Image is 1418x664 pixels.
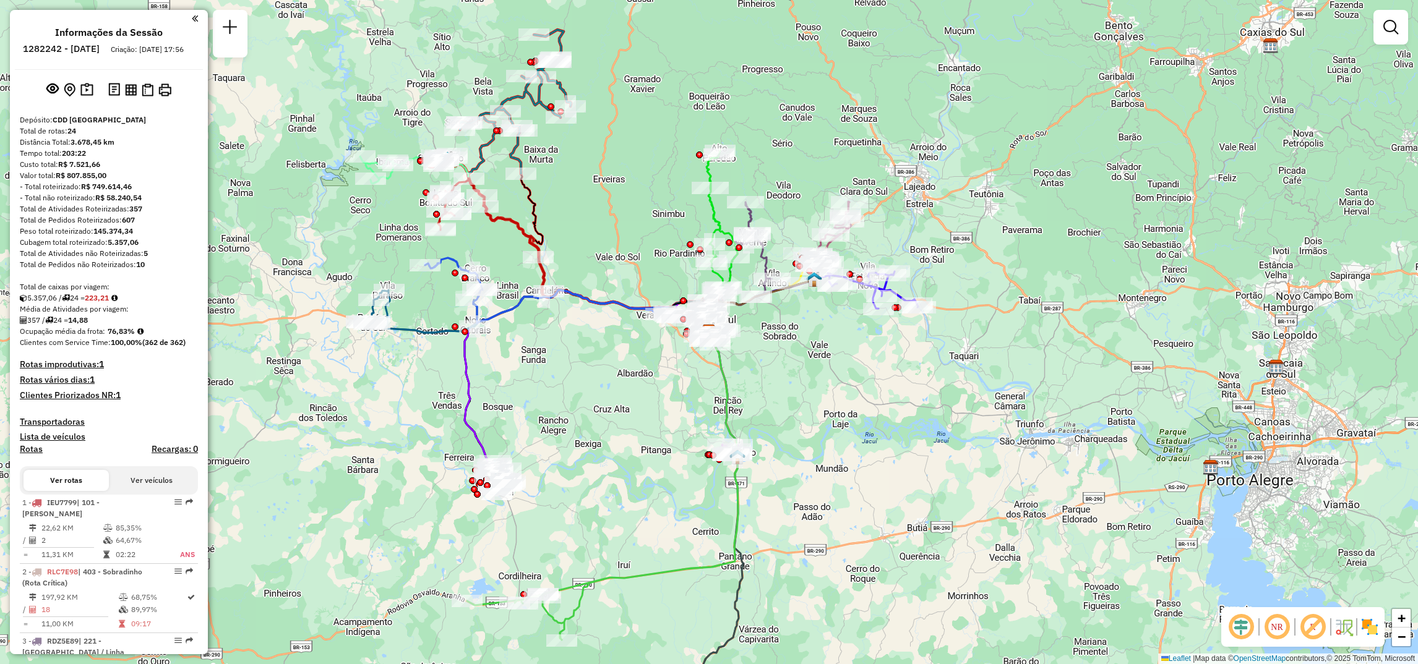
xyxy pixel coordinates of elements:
h4: Rotas improdutivas: [20,359,198,370]
i: % de utilização do peso [119,594,128,601]
img: Venâncio Aires [806,271,822,287]
button: Logs desbloquear sessão [106,80,122,100]
div: Total de Atividades não Roteirizadas: [20,248,198,259]
td: 197,92 KM [41,591,118,603]
button: Ver veículos [109,470,194,491]
a: Rotas [20,444,43,454]
div: - Total não roteirizado: [20,192,198,203]
a: Zoom in [1392,609,1411,628]
i: Tempo total em rota [119,620,125,628]
a: Clique aqui para minimizar o painel [192,11,198,25]
strong: 10 [136,260,145,269]
strong: 5 [144,249,148,258]
td: / [22,534,28,547]
a: Exibir filtros [1378,15,1403,40]
div: 5.357,06 / 24 = [20,292,198,304]
div: Atividade não roteirizada - MINI MERCADO ESQUINA [491,473,522,485]
span: Clientes com Service Time: [20,338,111,347]
td: 11,00 KM [41,618,118,630]
strong: 357 [129,204,142,213]
div: Total de Atividades Roteirizadas: [20,203,198,215]
strong: R$ 7.521,66 [58,160,100,169]
div: Total de Pedidos Roteirizados: [20,215,198,226]
td: 85,35% [115,522,166,534]
a: OpenStreetMap [1234,654,1286,663]
td: = [22,548,28,561]
img: CDD Porto Alegre [1203,459,1219,475]
em: Opções [174,637,182,644]
i: % de utilização da cubagem [103,537,113,544]
i: Distância Total [29,524,37,532]
span: + [1398,610,1406,626]
a: Zoom out [1392,628,1411,646]
strong: 1 [90,374,95,385]
strong: 223,21 [85,293,109,302]
td: 2 [41,534,103,547]
i: Tempo total em rota [103,551,110,558]
i: Total de rotas [45,317,53,324]
strong: 100,00% [111,338,142,347]
i: Cubagem total roteirizado [20,294,27,302]
span: RDZ5E89 [47,636,79,645]
td: 89,97% [131,603,186,616]
strong: 5.357,06 [108,237,139,247]
span: RLC7E98 [47,567,78,576]
div: Cubagem total roteirizado: [20,237,198,248]
div: Custo total: [20,159,198,170]
span: | [1193,654,1195,663]
td: 11,31 KM [41,548,103,561]
img: Exibir/Ocultar setores [1360,617,1380,637]
button: Visualizar relatório de Roteirização [122,81,139,98]
div: Total de caixas por viagem: [20,281,198,292]
td: 02:22 [115,548,166,561]
td: 68,75% [131,591,186,603]
button: Exibir sessão original [44,80,61,100]
h4: Transportadoras [20,417,198,427]
td: ANS [166,548,196,561]
button: Visualizar Romaneio [139,81,156,99]
div: Atividade não roteirizada - MERCADO O GAUCHaO [491,479,522,492]
img: UDC Cachueira do Sul - ZUMPY [488,472,504,488]
h4: Informações da Sessão [55,27,163,38]
div: Peso total roteirizado: [20,226,198,237]
h4: Lista de veículos [20,432,198,442]
span: 2 - [22,567,142,587]
em: Média calculada utilizando a maior ocupação (%Peso ou %Cubagem) de cada rota da sessão. Rotas cro... [137,328,144,335]
img: CDD Caxias [1263,38,1279,54]
img: CDD Sapucaia [1268,359,1284,375]
span: 1 - [22,498,100,518]
em: Rota exportada [186,568,193,575]
td: 22,62 KM [41,522,103,534]
strong: 3.678,45 km [71,137,114,147]
em: Rota exportada [186,498,193,506]
button: Painel de Sugestão [78,80,96,100]
h6: 1282242 - [DATE] [23,43,100,54]
h4: Recargas: 0 [152,444,198,454]
a: Nova sessão e pesquisa [218,15,243,43]
div: Média de Atividades por viagem: [20,304,198,315]
h4: Clientes Priorizados NR: [20,390,198,401]
div: Atividade não roteirizada - OTMAR CARLOS CIROLIN [481,488,512,500]
span: Exibir rótulo [1298,612,1328,642]
span: Ocupação média da frota: [20,326,105,336]
strong: R$ 749.614,46 [81,182,132,191]
em: Opções [174,568,182,575]
i: Total de Atividades [29,606,37,613]
div: Atividade não roteirizada - POSTO DAL RI [484,476,515,488]
strong: R$ 58.240,54 [95,193,142,202]
div: Distância Total: [20,137,198,148]
h4: Rotas vários dias: [20,375,198,385]
strong: 1 [99,359,104,370]
div: Tempo total: [20,148,198,159]
i: Total de Atividades [29,537,37,544]
em: Opções [174,498,182,506]
strong: 607 [122,215,135,224]
button: Centralizar mapa no depósito ou ponto de apoio [61,80,78,100]
div: Depósito: [20,114,198,126]
strong: 145.374,34 [93,226,133,236]
div: Total de Pedidos não Roteirizados: [20,259,198,270]
img: Sobradinho [439,151,455,167]
strong: 203:22 [62,148,86,158]
strong: 14,88 [68,315,88,325]
strong: 76,83% [108,326,135,336]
